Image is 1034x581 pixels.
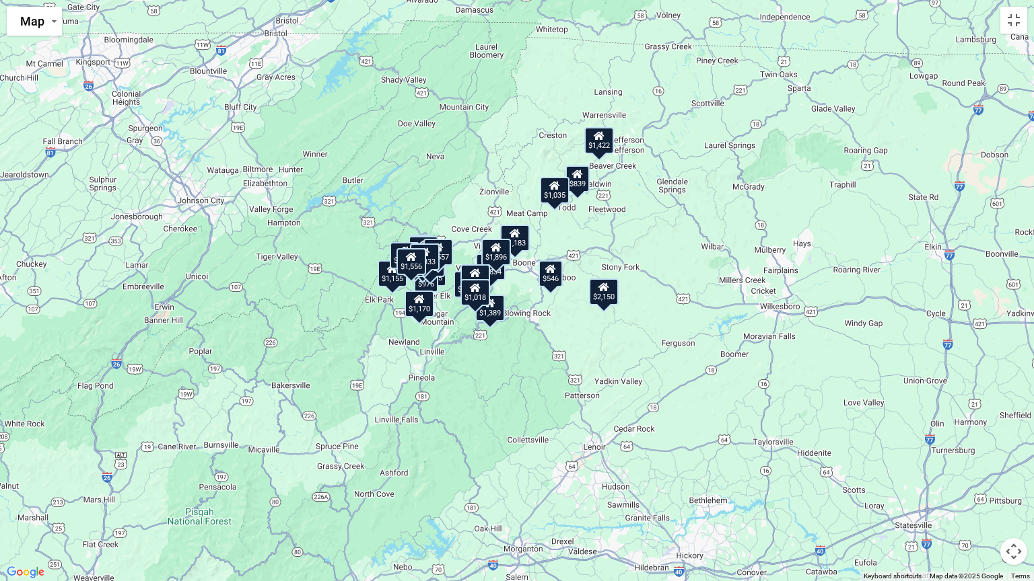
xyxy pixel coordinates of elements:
[1000,538,1027,565] button: Map camera controls
[584,127,614,154] div: $1,422
[930,572,1003,580] span: Map data ©2025 Google
[589,278,619,305] div: $2,150
[1011,572,1030,580] a: Terms
[864,572,922,581] button: Keyboard shortcuts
